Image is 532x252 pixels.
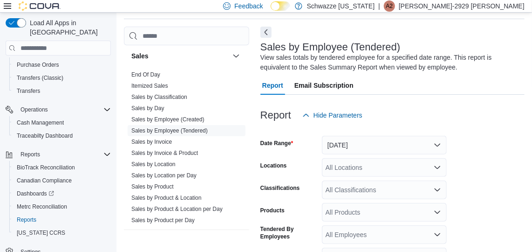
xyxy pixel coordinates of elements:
a: Sales by Classification [131,94,187,100]
button: Cash Management [9,116,115,129]
p: | [378,0,380,12]
span: Traceabilty Dashboard [17,132,73,140]
h3: Report [260,110,291,121]
button: BioTrack Reconciliation [9,161,115,174]
p: Schwazze [US_STATE] [307,0,375,12]
a: Sales by Invoice [131,139,172,145]
a: Cash Management [13,117,68,128]
span: Canadian Compliance [13,175,111,186]
a: Itemized Sales [131,83,168,89]
span: Dashboards [17,190,54,197]
span: Transfers [13,85,111,97]
button: Sales [131,51,229,61]
a: [US_STATE] CCRS [13,227,69,238]
span: Dashboards [13,188,111,199]
button: Traceabilty Dashboard [9,129,115,142]
a: Transfers (Classic) [13,72,67,84]
a: Traceabilty Dashboard [13,130,76,141]
span: Load All Apps in [GEOGRAPHIC_DATA] [26,18,111,37]
span: BioTrack Reconciliation [13,162,111,173]
button: Operations [2,103,115,116]
a: Sales by Location per Day [131,172,197,179]
a: Sales by Employee (Created) [131,116,205,123]
a: Sales by Product & Location [131,195,202,201]
a: Transfers [13,85,44,97]
a: Purchase Orders [13,59,63,70]
span: Cash Management [17,119,64,126]
a: Reports [13,214,40,225]
span: Sales by Invoice & Product [131,149,198,157]
a: Sales by Location [131,161,176,168]
label: Date Range [260,140,293,147]
span: Sales by Day [131,105,164,112]
a: Dashboards [13,188,58,199]
button: Open list of options [434,209,441,216]
img: Cova [19,1,61,11]
input: Dark Mode [271,1,290,11]
span: Operations [20,106,48,113]
a: End Of Day [131,71,160,78]
span: [US_STATE] CCRS [17,229,65,237]
span: Sales by Employee (Created) [131,116,205,123]
span: Report [262,76,283,95]
span: Transfers (Classic) [17,74,63,82]
a: Sales by Employee (Tendered) [131,127,208,134]
button: Canadian Compliance [9,174,115,187]
span: Reports [17,216,36,224]
span: Washington CCRS [13,227,111,238]
span: Transfers [17,87,40,95]
label: Classifications [260,184,300,192]
span: BioTrack Reconciliation [17,164,75,171]
button: Open list of options [434,186,441,194]
span: A2 [386,0,393,12]
span: Sales by Product per Day [131,217,195,224]
button: [US_STATE] CCRS [9,226,115,239]
span: Sales by Classification [131,93,187,101]
button: Reports [9,213,115,226]
span: Reports [17,149,111,160]
span: Hide Parameters [314,111,362,120]
button: Next [260,27,272,38]
div: Sales [124,69,249,230]
button: Open list of options [434,164,441,171]
button: [DATE] [322,136,447,154]
a: BioTrack Reconciliation [13,162,79,173]
a: Sales by Day [131,105,164,112]
h3: Sales [131,51,149,61]
a: Dashboards [9,187,115,200]
a: Sales by Product per Day [131,217,195,224]
span: Operations [17,104,111,115]
label: Tendered By Employees [260,225,318,240]
a: Canadian Compliance [13,175,75,186]
button: Operations [17,104,52,115]
div: View sales totals by tendered employee for a specified date range. This report is equivalent to t... [260,53,520,72]
span: Reports [20,151,40,158]
a: Sales by Invoice & Product [131,150,198,156]
a: Sales by Product [131,183,174,190]
span: Reports [13,214,111,225]
label: Locations [260,162,287,169]
div: Adrian-2929 Telles [384,0,395,12]
label: Products [260,207,285,214]
a: Sales by Product & Location per Day [131,206,223,212]
span: Transfers (Classic) [13,72,111,84]
span: Canadian Compliance [17,177,72,184]
button: Reports [17,149,44,160]
p: [PERSON_NAME]-2929 [PERSON_NAME] [399,0,525,12]
span: Sales by Location per Day [131,172,197,179]
button: Purchase Orders [9,58,115,71]
span: Metrc Reconciliation [13,201,111,212]
span: Email Subscription [294,76,354,95]
span: Metrc Reconciliation [17,203,67,210]
button: Metrc Reconciliation [9,200,115,213]
a: Metrc Reconciliation [13,201,71,212]
button: Transfers (Classic) [9,71,115,84]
